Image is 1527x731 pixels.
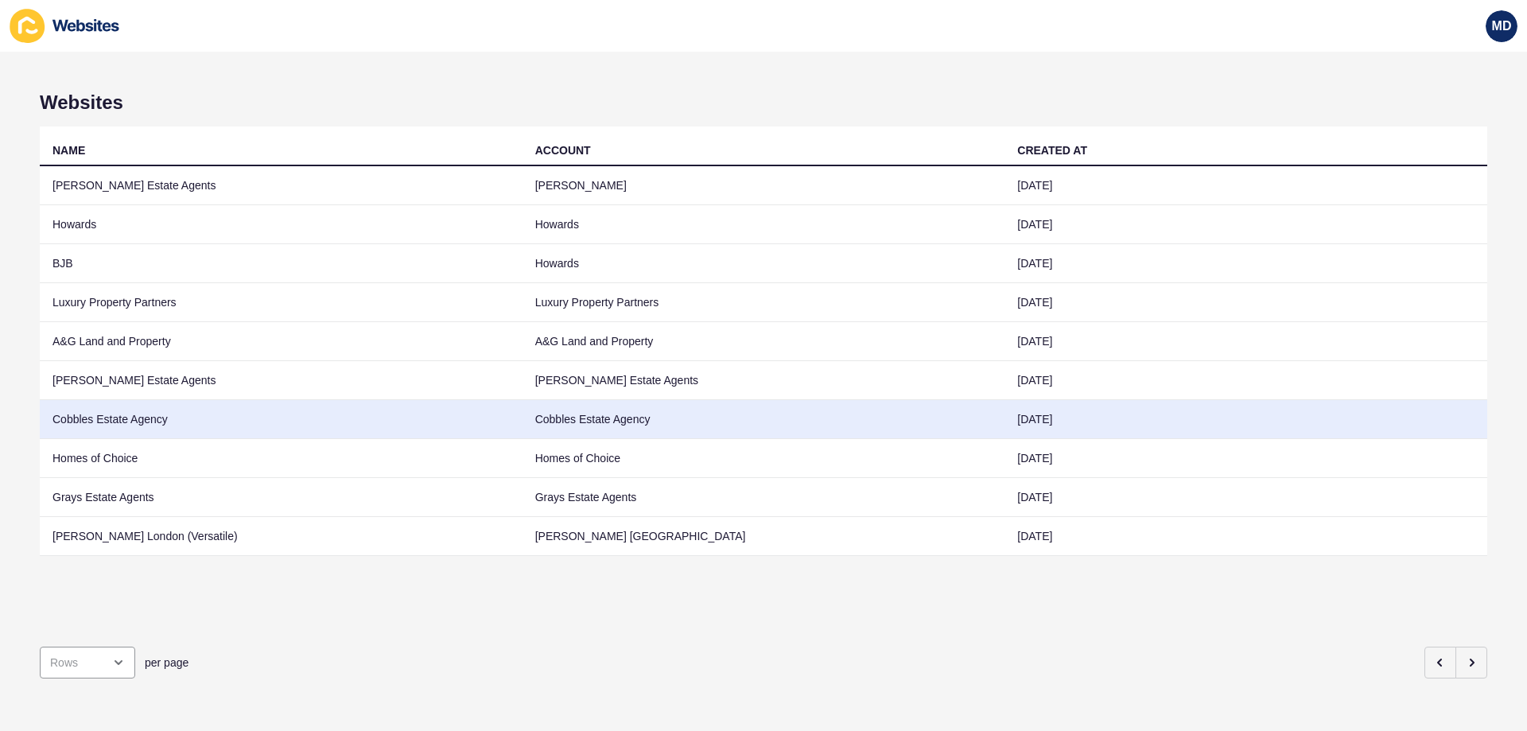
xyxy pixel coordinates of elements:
div: ACCOUNT [535,142,591,158]
td: [PERSON_NAME] [GEOGRAPHIC_DATA] [523,517,1005,556]
span: per page [145,655,188,671]
td: Grays Estate Agents [523,478,1005,517]
td: A&G Land and Property [40,322,523,361]
td: [PERSON_NAME] Estate Agents [40,361,523,400]
td: [PERSON_NAME] Estate Agents [40,166,523,205]
td: Howards [523,244,1005,283]
td: [PERSON_NAME] London (Versatile) [40,517,523,556]
td: [DATE] [1004,244,1487,283]
td: Howards [523,205,1005,244]
td: [DATE] [1004,478,1487,517]
div: NAME [52,142,85,158]
td: [PERSON_NAME] [523,166,1005,205]
td: A&G Land and Property [523,322,1005,361]
td: Luxury Property Partners [40,283,523,322]
td: Cobbles Estate Agency [40,400,523,439]
td: BJB [40,244,523,283]
td: Howards [40,205,523,244]
td: Homes of Choice [523,439,1005,478]
td: [PERSON_NAME] Estate Agents [523,361,1005,400]
td: Grays Estate Agents [40,478,523,517]
td: Homes of Choice [40,439,523,478]
td: [DATE] [1004,439,1487,478]
span: MD [1492,18,1512,34]
div: CREATED AT [1017,142,1087,158]
td: [DATE] [1004,517,1487,556]
td: Cobbles Estate Agency [523,400,1005,439]
div: open menu [40,647,135,679]
td: Luxury Property Partners [523,283,1005,322]
td: [DATE] [1004,166,1487,205]
td: [DATE] [1004,205,1487,244]
td: [DATE] [1004,361,1487,400]
td: [DATE] [1004,283,1487,322]
h1: Websites [40,91,1487,114]
td: [DATE] [1004,322,1487,361]
td: [DATE] [1004,400,1487,439]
